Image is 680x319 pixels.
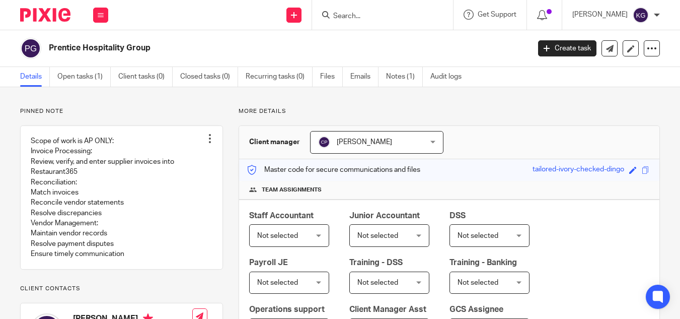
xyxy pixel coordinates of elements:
div: tailored-ivory-checked-dingo [533,164,624,176]
span: Team assignments [262,186,322,194]
span: Operations support [249,305,325,313]
p: More details [239,107,660,115]
span: DSS [449,212,466,220]
span: Not selected [458,279,498,286]
span: Not selected [357,279,398,286]
img: svg%3E [318,136,330,148]
img: svg%3E [20,38,41,59]
a: Audit logs [430,67,469,87]
a: Notes (1) [386,67,423,87]
a: Details [20,67,50,87]
a: Open tasks (1) [57,67,111,87]
a: Closed tasks (0) [180,67,238,87]
span: Payroll JE [249,259,288,267]
span: Junior Accountant [349,212,420,220]
span: Not selected [357,232,398,239]
a: Emails [350,67,379,87]
p: Pinned note [20,107,223,115]
a: Client tasks (0) [118,67,173,87]
span: Client Manager Asst [349,305,426,313]
span: Staff Accountant [249,212,314,220]
span: Training - DSS [349,259,403,267]
span: Not selected [257,232,298,239]
h2: Prentice Hospitality Group [49,43,428,53]
h3: Client manager [249,137,300,147]
span: Training - Banking [449,259,517,267]
a: Create task [538,40,596,56]
a: Files [320,67,343,87]
p: [PERSON_NAME] [572,10,628,20]
p: Master code for secure communications and files [247,165,420,175]
img: Pixie [20,8,70,22]
span: [PERSON_NAME] [337,139,392,146]
span: Get Support [478,11,516,18]
input: Search [332,12,423,21]
img: svg%3E [633,7,649,23]
span: GCS Assignee [449,305,503,313]
span: Not selected [257,279,298,286]
a: Recurring tasks (0) [246,67,313,87]
p: Client contacts [20,285,223,293]
span: Not selected [458,232,498,239]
